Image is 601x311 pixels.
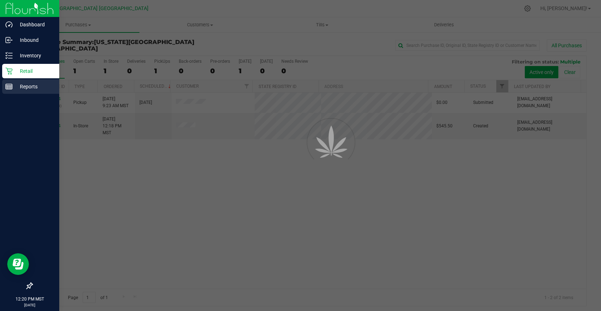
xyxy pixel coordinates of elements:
inline-svg: Dashboard [5,21,13,28]
p: 12:20 PM MST [3,296,56,302]
p: Retail [13,67,56,75]
p: Reports [13,82,56,91]
iframe: Resource center [7,253,29,275]
inline-svg: Retail [5,67,13,75]
p: Inventory [13,51,56,60]
inline-svg: Inbound [5,36,13,44]
inline-svg: Inventory [5,52,13,59]
p: [DATE] [3,302,56,308]
p: Dashboard [13,20,56,29]
p: Inbound [13,36,56,44]
inline-svg: Reports [5,83,13,90]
